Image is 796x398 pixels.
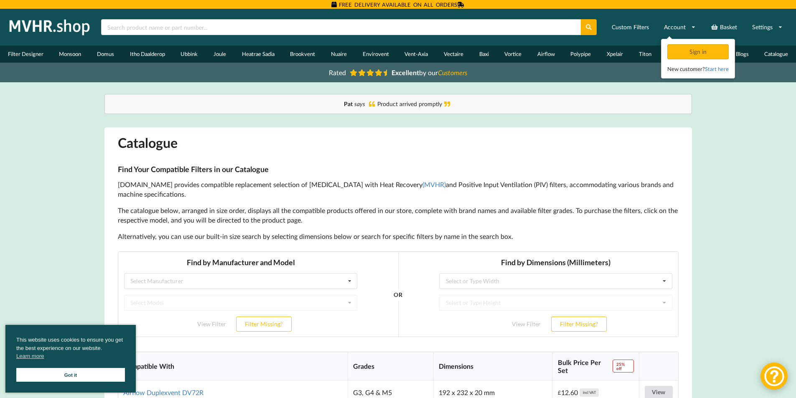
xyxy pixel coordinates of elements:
a: Xpelair [599,46,631,63]
span: £ [558,389,561,396]
a: Titon [631,46,659,63]
span: 25% off [613,360,634,373]
a: Envirovent [355,46,397,63]
h3: Find by Dimensions (Millimeters) [321,6,554,16]
a: Start here [705,66,729,72]
a: Brookvent [282,46,323,63]
h3: Find Your Compatible Filters in our Catalogue [118,165,679,174]
div: New customer? [667,65,729,73]
div: Product arrived promptly [113,100,683,108]
div: incl VAT [580,388,599,396]
a: Joule [206,46,234,63]
p: Alternatively, you can use our built-in size search by selecting dimensions below or search for s... [118,232,679,241]
button: Filter Missing? [118,65,174,80]
th: Compatible With [118,352,348,381]
div: cookieconsent [5,325,136,393]
button: Filter Missing? [433,65,489,80]
a: Airflow Duplexvent DV72R [123,388,203,396]
h1: Catalogue [118,134,679,151]
span: by our [392,68,467,76]
a: Sign in [667,48,730,55]
i: says [354,100,365,107]
a: cookies - Learn more [16,352,44,360]
a: Brink [659,46,688,63]
a: Domus [89,46,122,63]
b: Pat [344,100,353,107]
th: Bulk Price Per Set [552,352,639,381]
a: Heatrae Sadia [234,46,282,63]
h3: Find by Manufacturer and Model [6,6,239,16]
a: Monsoon [51,46,89,63]
a: Ubbink [173,46,206,63]
a: Catalogue [756,46,796,63]
div: Sign in [667,44,729,59]
a: Nuaire [323,46,355,63]
div: 12.60 [558,388,599,396]
b: Excellent [392,68,419,76]
a: Vectaire [436,46,471,63]
a: Custom Filters [606,20,654,35]
span: Rated [329,68,346,76]
a: (MVHR) [422,180,446,188]
img: mvhr.shop.png [6,17,94,38]
a: Settings [747,20,788,35]
th: Dimensions [433,352,552,381]
a: Rated Excellentby ourCustomers [323,66,473,79]
input: Search product name or part number... [101,19,581,35]
a: Airflow [529,46,563,63]
a: Vent-Axia [397,46,436,63]
p: [DOMAIN_NAME] provides compatible replacement selection of [MEDICAL_DATA] with Heat Recovery and ... [118,180,679,199]
a: Basket [705,20,743,35]
i: Customers [438,68,467,76]
a: Polypipe [563,46,599,63]
a: Vortice [496,46,529,63]
a: Got it cookie [16,368,125,382]
span: This website uses cookies to ensure you get the best experience on our website. [16,336,125,363]
div: OR [276,43,285,86]
p: The catalogue below, arranged in size order, displays all the compatible products offered in our ... [118,206,679,225]
a: Itho Daalderop [122,46,173,63]
div: Select or Type Width [328,27,381,33]
div: Select Manufacturer [13,27,66,33]
a: Account [659,20,701,35]
a: Baxi [471,46,497,63]
th: Grades [348,352,433,381]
